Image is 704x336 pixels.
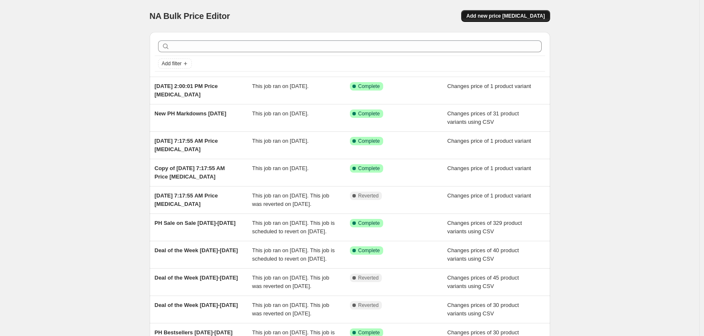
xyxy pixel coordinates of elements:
[155,110,226,117] span: New PH Markdowns [DATE]
[447,220,522,235] span: Changes prices of 329 product variants using CSV
[155,302,238,308] span: Deal of the Week [DATE]-[DATE]
[447,247,519,262] span: Changes prices of 40 product variants using CSV
[447,83,531,89] span: Changes price of 1 product variant
[252,275,329,289] span: This job ran on [DATE]. This job was reverted on [DATE].
[155,192,218,207] span: [DATE] 7:17:55 AM Price [MEDICAL_DATA]
[252,83,309,89] span: This job ran on [DATE].
[358,192,379,199] span: Reverted
[155,247,238,253] span: Deal of the Week [DATE]-[DATE]
[358,83,380,90] span: Complete
[252,247,335,262] span: This job ran on [DATE]. This job is scheduled to revert on [DATE].
[447,192,531,199] span: Changes price of 1 product variant
[447,302,519,317] span: Changes prices of 30 product variants using CSV
[358,110,380,117] span: Complete
[358,165,380,172] span: Complete
[461,10,550,22] button: Add new price [MEDICAL_DATA]
[155,165,225,180] span: Copy of [DATE] 7:17:55 AM Price [MEDICAL_DATA]
[155,220,236,226] span: PH Sale on Sale [DATE]-[DATE]
[358,247,380,254] span: Complete
[155,275,238,281] span: Deal of the Week [DATE]-[DATE]
[150,11,230,21] span: NA Bulk Price Editor
[158,59,192,69] button: Add filter
[447,138,531,144] span: Changes price of 1 product variant
[358,302,379,309] span: Reverted
[252,138,309,144] span: This job ran on [DATE].
[252,165,309,171] span: This job ran on [DATE].
[466,13,545,19] span: Add new price [MEDICAL_DATA]
[447,275,519,289] span: Changes prices of 45 product variants using CSV
[447,110,519,125] span: Changes prices of 31 product variants using CSV
[155,329,233,336] span: PH Bestsellers [DATE]-[DATE]
[358,138,380,144] span: Complete
[252,192,329,207] span: This job ran on [DATE]. This job was reverted on [DATE].
[447,165,531,171] span: Changes price of 1 product variant
[358,275,379,281] span: Reverted
[252,110,309,117] span: This job ran on [DATE].
[162,60,182,67] span: Add filter
[358,329,380,336] span: Complete
[358,220,380,227] span: Complete
[252,220,335,235] span: This job ran on [DATE]. This job is scheduled to revert on [DATE].
[155,138,218,152] span: [DATE] 7:17:55 AM Price [MEDICAL_DATA]
[252,302,329,317] span: This job ran on [DATE]. This job was reverted on [DATE].
[155,83,218,98] span: [DATE] 2:00:01 PM Price [MEDICAL_DATA]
